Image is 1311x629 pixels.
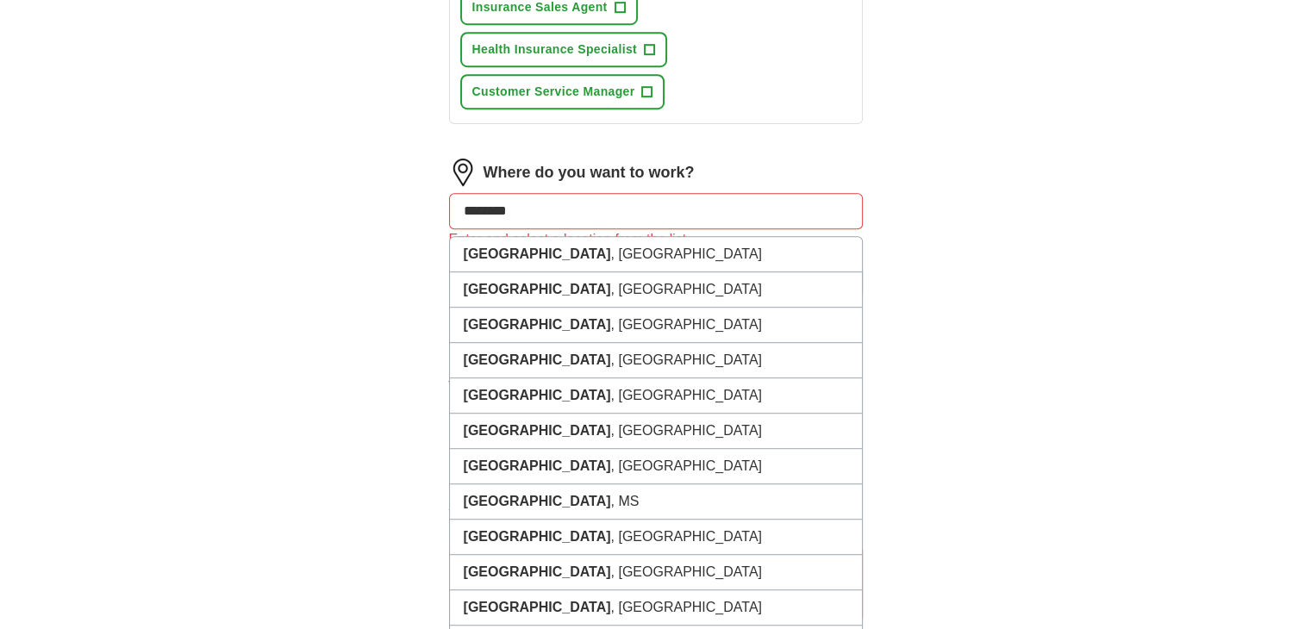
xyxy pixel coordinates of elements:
[450,449,862,484] li: , [GEOGRAPHIC_DATA]
[450,414,862,449] li: , [GEOGRAPHIC_DATA]
[450,237,862,272] li: , [GEOGRAPHIC_DATA]
[472,40,638,59] span: Health Insurance Specialist
[450,590,862,626] li: , [GEOGRAPHIC_DATA]
[484,161,695,184] label: Where do you want to work?
[450,272,862,308] li: , [GEOGRAPHIC_DATA]
[464,600,611,614] strong: [GEOGRAPHIC_DATA]
[464,388,611,402] strong: [GEOGRAPHIC_DATA]
[464,458,611,473] strong: [GEOGRAPHIC_DATA]
[464,282,611,296] strong: [GEOGRAPHIC_DATA]
[464,529,611,544] strong: [GEOGRAPHIC_DATA]
[464,564,611,579] strong: [GEOGRAPHIC_DATA]
[460,32,668,67] button: Health Insurance Specialist
[464,246,611,261] strong: [GEOGRAPHIC_DATA]
[464,352,611,367] strong: [GEOGRAPHIC_DATA]
[450,308,862,343] li: , [GEOGRAPHIC_DATA]
[460,74,665,109] button: Customer Service Manager
[449,229,863,250] div: Enter and select a location from the list
[450,343,862,378] li: , [GEOGRAPHIC_DATA]
[450,484,862,520] li: , MS
[464,317,611,332] strong: [GEOGRAPHIC_DATA]
[464,494,611,508] strong: [GEOGRAPHIC_DATA]
[450,378,862,414] li: , [GEOGRAPHIC_DATA]
[472,83,635,101] span: Customer Service Manager
[464,423,611,438] strong: [GEOGRAPHIC_DATA]
[450,555,862,590] li: , [GEOGRAPHIC_DATA]
[450,520,862,555] li: , [GEOGRAPHIC_DATA]
[449,159,477,186] img: location.png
